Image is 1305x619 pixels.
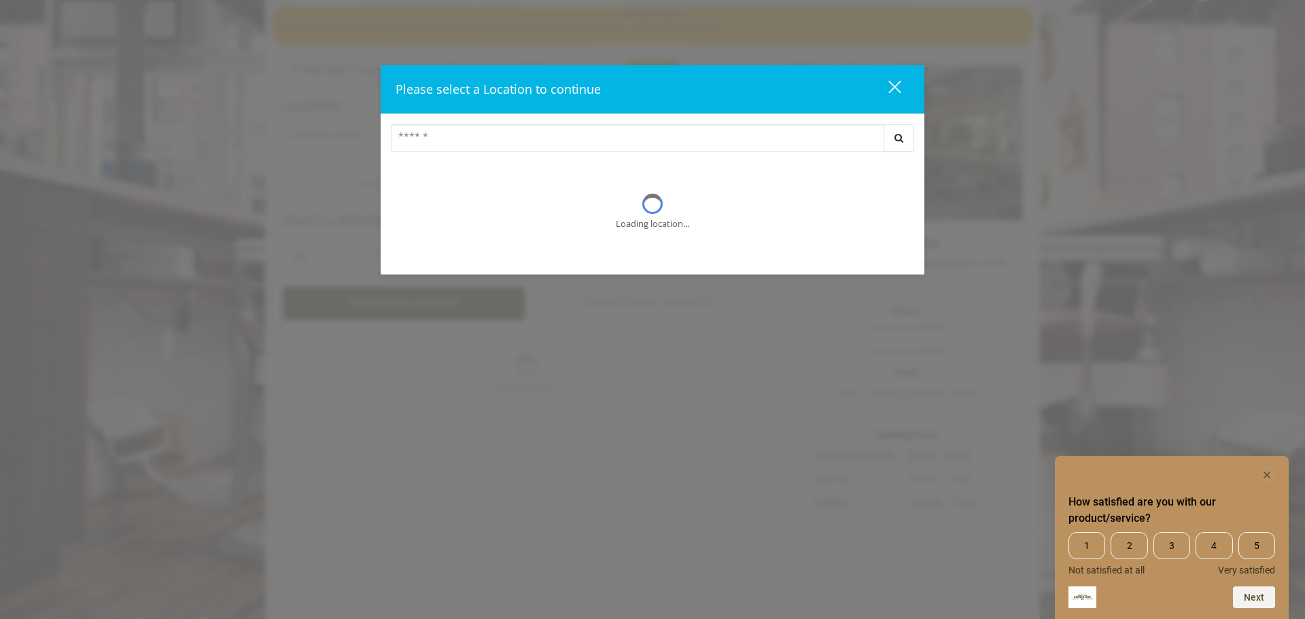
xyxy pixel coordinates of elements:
[1068,494,1275,527] h2: How satisfied are you with our product/service? Select an option from 1 to 5, with 1 being Not sa...
[1153,532,1190,559] span: 3
[1218,565,1275,576] span: Very satisfied
[1068,467,1275,608] div: How satisfied are you with our product/service? Select an option from 1 to 5, with 1 being Not sa...
[1238,532,1275,559] span: 5
[891,133,907,143] i: Search button
[391,124,884,152] input: Search Center
[616,217,689,231] div: Loading location...
[1259,467,1275,483] button: Hide survey
[1068,565,1145,576] span: Not satisfied at all
[863,75,909,103] button: close dialog
[1233,586,1275,608] button: Next question
[391,124,914,158] div: Center Select
[1196,532,1232,559] span: 4
[1111,532,1147,559] span: 2
[1068,532,1275,576] div: How satisfied are you with our product/service? Select an option from 1 to 5, with 1 being Not sa...
[873,79,900,100] div: close dialog
[396,81,601,97] span: Please select a Location to continue
[1068,532,1105,559] span: 1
